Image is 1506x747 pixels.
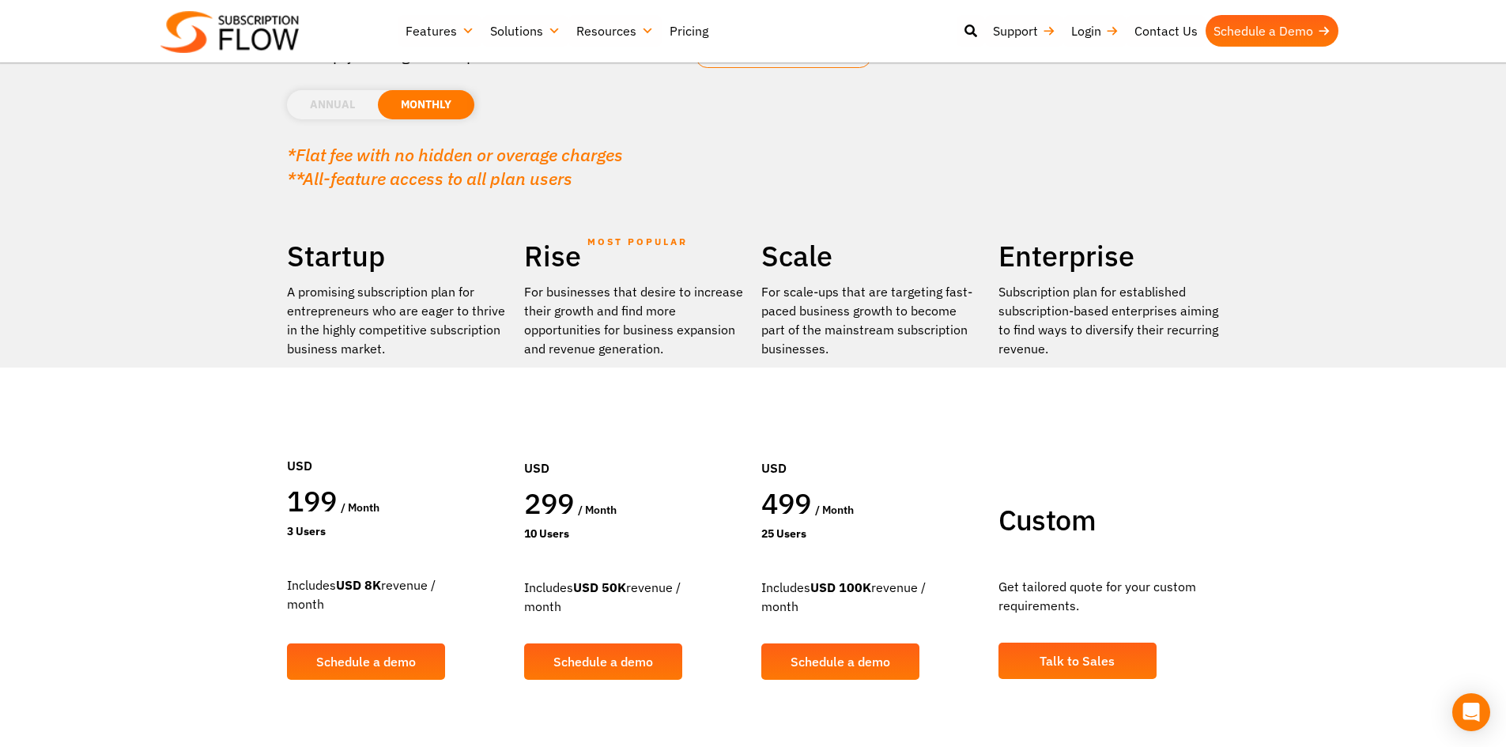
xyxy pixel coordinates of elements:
li: MONTHLY [378,90,474,119]
div: USD [524,411,745,485]
a: Pricing [662,15,716,47]
em: **All-feature access to all plan users [287,167,572,190]
a: Login [1063,15,1127,47]
p: Subscription plan for established subscription-based enterprises aiming to find ways to diversify... [998,282,1220,358]
div: For businesses that desire to increase their growth and find more opportunities for business expa... [524,282,745,358]
em: *Flat fee with no hidden or overage charges [287,143,623,166]
strong: USD 100K [810,579,871,595]
div: USD [287,409,508,483]
strong: 50K [602,579,626,595]
div: Includes revenue / month [287,552,508,633]
div: Includes revenue / month [524,554,745,636]
div: 25 Users [761,526,983,542]
a: Resources [568,15,662,47]
span: / month [341,500,379,515]
img: Subscriptionflow [160,11,299,53]
span: / month [815,503,854,517]
a: Contact Us [1127,15,1206,47]
a: Features [398,15,482,47]
p: A promising subscription plan for entrepreneurs who are eager to thrive in the highly competitive... [287,282,508,358]
h2: Rise [524,238,745,274]
span: MOST POPULAR [587,224,688,260]
span: Custom [998,501,1096,538]
span: Talk to Sales [1040,655,1115,667]
strong: USD [573,579,598,595]
span: Schedule a demo [316,655,416,668]
div: 10 Users [524,526,745,542]
span: Schedule a demo [553,655,653,668]
li: ANNUAL [287,90,378,119]
h2: Scale [761,238,983,274]
div: Open Intercom Messenger [1452,693,1490,731]
h2: Enterprise [998,238,1220,274]
a: Solutions [482,15,568,47]
div: Get tailored quote for your custom requirements. [998,553,1220,635]
span: Schedule a demo [791,655,890,668]
a: Talk to Sales [998,643,1157,679]
a: Schedule a Demo [1206,15,1338,47]
div: For scale-ups that are targeting fast-paced business growth to become part of the mainstream subs... [761,282,983,358]
span: / month [578,503,617,517]
h2: Startup [287,238,508,274]
a: Support [985,15,1063,47]
div: USD [761,411,983,485]
span: 299 [524,485,575,522]
a: Schedule a demo [524,643,682,680]
div: Includes revenue / month [761,554,983,636]
span: 499 [761,485,812,522]
div: 3 Users [287,523,508,540]
a: Schedule a demo [761,643,919,680]
strong: USD 8K [336,577,381,593]
a: Schedule a demo [287,643,445,680]
span: 199 [287,482,338,519]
